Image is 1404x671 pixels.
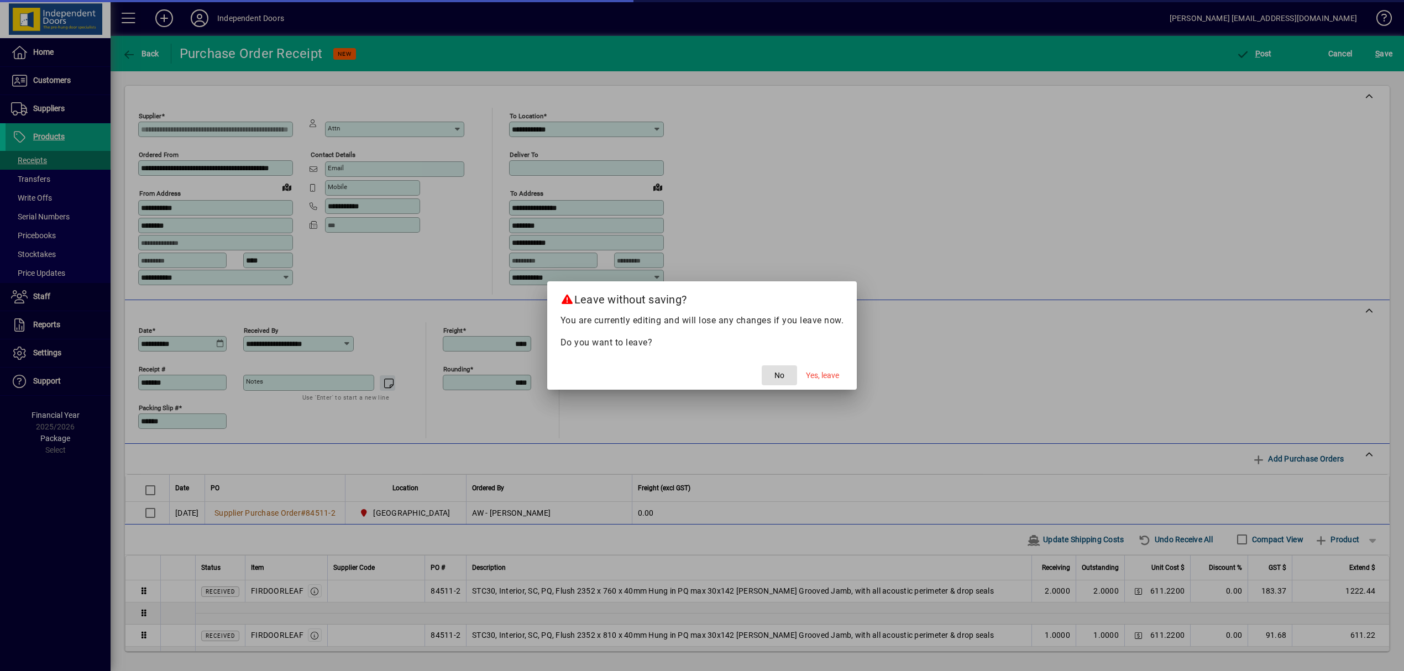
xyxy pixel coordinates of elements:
[774,370,784,381] span: No
[560,336,844,349] p: Do you want to leave?
[762,365,797,385] button: No
[547,281,857,313] h2: Leave without saving?
[801,365,844,385] button: Yes, leave
[806,370,839,381] span: Yes, leave
[560,314,844,327] p: You are currently editing and will lose any changes if you leave now.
